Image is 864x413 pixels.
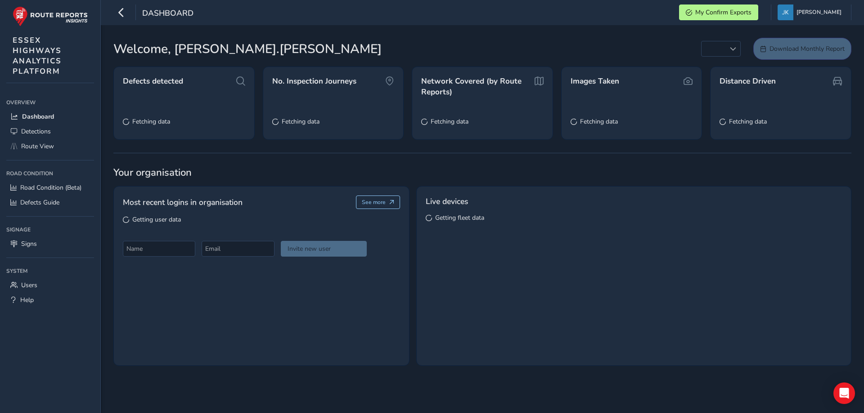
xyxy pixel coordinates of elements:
span: Distance Driven [720,76,776,87]
div: Signage [6,223,94,236]
span: [PERSON_NAME] [796,4,841,20]
span: Your organisation [113,166,851,179]
div: Open Intercom Messenger [833,382,855,404]
span: Users [21,281,37,289]
span: Help [20,296,34,304]
span: Welcome, [PERSON_NAME].[PERSON_NAME] [113,40,382,58]
span: Fetching data [580,117,618,126]
span: Fetching data [282,117,319,126]
span: Fetching data [431,117,468,126]
span: Fetching data [729,117,767,126]
div: Road Condition [6,167,94,180]
div: System [6,264,94,278]
span: Detections [21,127,51,136]
span: Network Covered (by Route Reports) [421,76,531,97]
input: Email [202,241,274,257]
a: Dashboard [6,109,94,124]
button: My Confirm Exports [679,4,758,20]
a: Detections [6,124,94,139]
input: Name [123,241,195,257]
span: ESSEX HIGHWAYS ANALYTICS PLATFORM [13,35,62,76]
button: [PERSON_NAME] [778,4,845,20]
a: Road Condition (Beta) [6,180,94,195]
a: Users [6,278,94,293]
span: Defects detected [123,76,183,87]
span: Signs [21,240,37,248]
img: rr logo [13,6,88,27]
a: Route View [6,139,94,154]
span: Dashboard [142,8,193,20]
span: Defects Guide [20,198,59,207]
span: Road Condition (Beta) [20,183,81,192]
span: See more [362,199,386,206]
span: Getting fleet data [435,213,484,222]
a: Defects Guide [6,195,94,210]
button: See more [356,195,400,209]
span: My Confirm Exports [695,8,751,17]
span: Fetching data [132,117,170,126]
a: Signs [6,236,94,251]
span: Most recent logins in organisation [123,196,243,208]
span: Route View [21,142,54,151]
a: Help [6,293,94,307]
span: No. Inspection Journeys [272,76,356,87]
span: Dashboard [22,112,54,121]
span: Live devices [426,195,468,207]
div: Overview [6,96,94,109]
img: diamond-layout [778,4,793,20]
span: Getting user data [132,215,181,224]
span: Images Taken [571,76,619,87]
